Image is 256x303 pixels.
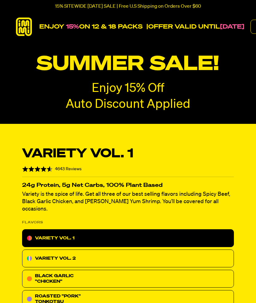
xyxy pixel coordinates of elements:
[39,23,244,30] p: ON 12 & 18 PACKS |
[22,147,134,161] p: Variety Vol. 1
[22,229,234,247] div: VARIETY VOL. 1
[35,274,74,284] span: BLACK GARLIC "CHICKEN"
[22,270,234,288] div: BLACK GARLIC "CHICKEN"
[92,82,164,95] p: Enjoy 15% Off
[27,276,32,281] img: icon-black-garlic-chicken.svg
[27,236,32,241] img: icon-variety-vol-1.svg
[35,234,75,242] p: VARIETY VOL. 1
[22,183,234,187] p: 24g Protein, 5g Net Carbs, 100% Plant Based
[22,219,43,226] p: FLAVORS
[148,24,220,30] strong: OFFER VALID UNTIL
[27,297,32,301] img: 57ed4456-roasted-pork-tonkotsu.svg
[35,255,76,262] p: VARIETY VOL. 2
[22,250,234,267] div: VARIETY VOL. 2
[66,24,79,30] span: 15%
[55,4,201,9] p: 15% SITEWIDE [DATE] SALE | Free U.S Shipping on Orders Over $60
[6,53,250,76] p: SUMMER SALE!
[15,18,33,36] img: immi-logo.svg
[55,167,82,171] span: 4643 Reviews
[220,24,244,30] strong: [DATE]
[66,98,190,111] span: Auto Discount Applied
[39,24,64,30] strong: ENJOY
[22,191,230,212] span: Variety is the spice of life. Get all three of our best selling flavors including Spicy Beef, Bla...
[27,256,32,261] img: icon-variety-vol2.svg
